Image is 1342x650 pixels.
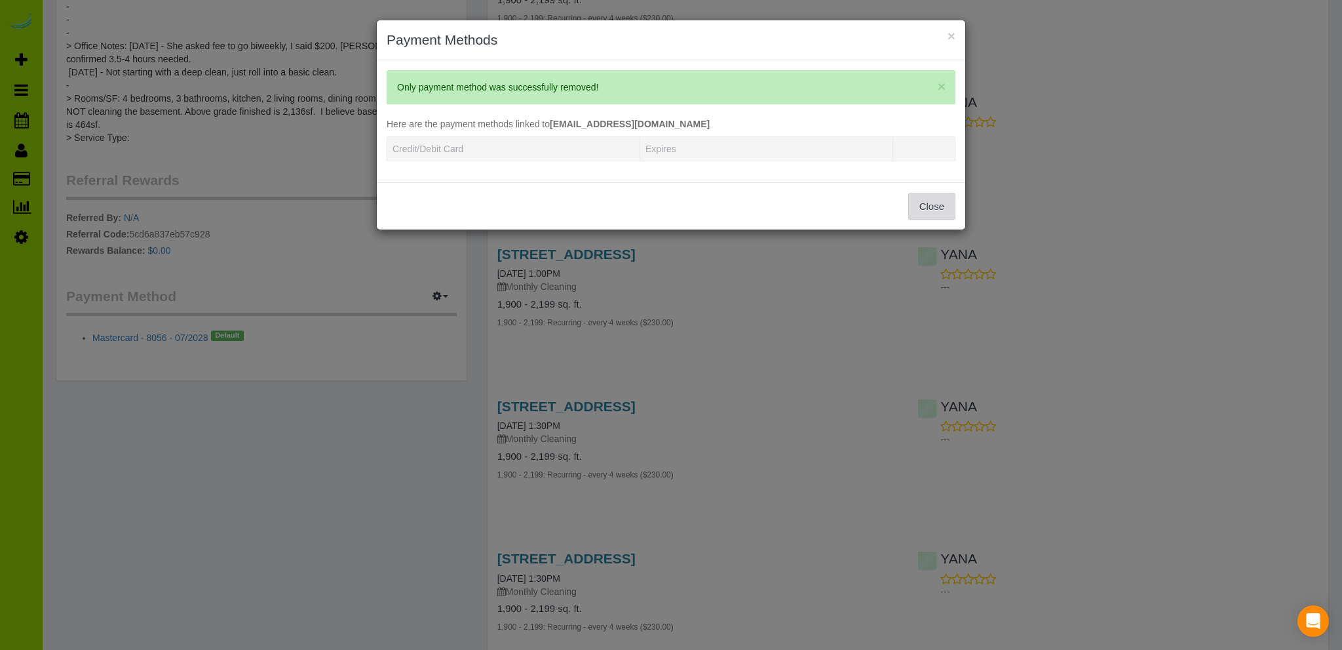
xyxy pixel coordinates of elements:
button: × [948,29,955,43]
strong: [EMAIL_ADDRESS][DOMAIN_NAME] [550,119,710,129]
th: Expires [640,136,893,161]
div: Open Intercom Messenger [1297,605,1329,637]
h3: Payment Methods [387,30,955,50]
sui-modal: Payment Methods [377,20,965,230]
button: Close [938,79,946,93]
th: Credit/Debit Card [387,136,640,161]
p: Only payment method was successfully removed! [397,81,932,94]
span: × [938,79,946,94]
p: Here are the payment methods linked to [387,117,955,131]
button: Close [908,193,955,220]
